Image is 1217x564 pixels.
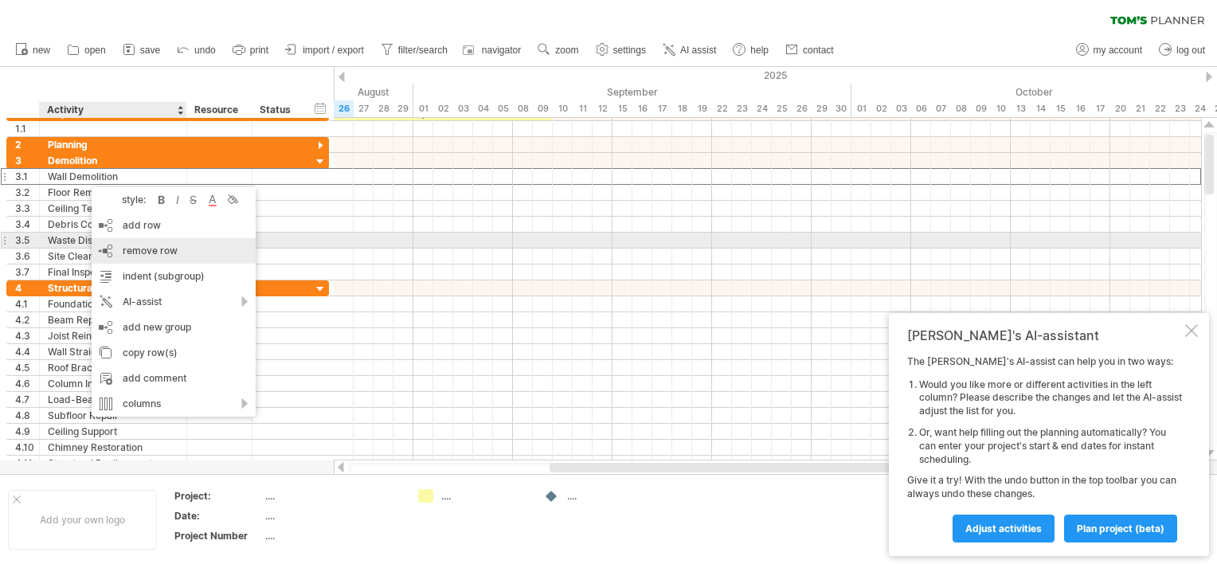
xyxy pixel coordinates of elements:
a: contact [781,40,839,61]
a: log out [1155,40,1210,61]
div: Thursday, 2 October 2025 [871,100,891,117]
div: Wednesday, 8 October 2025 [951,100,971,117]
span: Adjust activities [965,523,1042,535]
div: The [PERSON_NAME]'s AI-assist can help you in two ways: Give it a try! With the undo button in th... [907,355,1182,542]
div: 3.1 [15,169,39,184]
div: 3.4 [15,217,39,232]
span: import / export [303,45,364,56]
span: undo [194,45,216,56]
span: zoom [555,45,578,56]
div: 4.1 [15,296,39,311]
a: undo [173,40,221,61]
div: Thursday, 4 September 2025 [473,100,493,117]
div: Thursday, 23 October 2025 [1170,100,1190,117]
div: .... [441,489,528,503]
a: help [729,40,773,61]
div: add new group [92,315,256,340]
div: September 2025 [413,84,851,100]
div: .... [265,509,399,523]
div: 3.3 [15,201,39,216]
div: add comment [92,366,256,391]
div: Wall Demolition [48,169,178,184]
div: Friday, 3 October 2025 [891,100,911,117]
a: import / export [281,40,369,61]
div: Final Inspection [48,264,178,280]
span: open [84,45,106,56]
div: Tuesday, 14 October 2025 [1031,100,1051,117]
div: 4.2 [15,312,39,327]
div: Wednesday, 27 August 2025 [354,100,374,117]
div: Thursday, 11 September 2025 [573,100,593,117]
div: Status [260,102,295,118]
div: style: [98,194,154,206]
div: 4.3 [15,328,39,343]
div: Demolition [48,153,178,168]
a: new [11,40,55,61]
a: AI assist [659,40,721,61]
div: Friday, 24 October 2025 [1190,100,1210,117]
div: Floor Removal [48,185,178,200]
div: Friday, 5 September 2025 [493,100,513,117]
div: Friday, 26 September 2025 [792,100,812,117]
div: Wednesday, 15 October 2025 [1051,100,1070,117]
div: Subfloor Repair [48,408,178,423]
div: Project Number [174,529,262,542]
span: new [33,45,50,56]
div: Ceiling Support [48,424,178,439]
div: Monday, 13 October 2025 [1011,100,1031,117]
div: Monday, 22 September 2025 [712,100,732,117]
div: Friday, 10 October 2025 [991,100,1011,117]
div: 3 [15,153,39,168]
div: Tuesday, 23 September 2025 [732,100,752,117]
div: Planning [48,137,178,152]
div: Structural Repairs [48,280,178,296]
a: save [119,40,165,61]
div: Wednesday, 24 September 2025 [752,100,772,117]
div: 3.6 [15,249,39,264]
span: print [250,45,268,56]
div: Resource [194,102,243,118]
div: Ceiling Tear Down [48,201,178,216]
span: help [750,45,769,56]
li: Or, want help filling out the planning automatically? You can enter your project's start & end da... [919,426,1182,466]
div: Joist Reinforcement [48,328,178,343]
span: contact [803,45,834,56]
div: 3.5 [15,233,39,248]
a: print [229,40,273,61]
div: 4.9 [15,424,39,439]
div: Activity [47,102,178,118]
div: 4.8 [15,408,39,423]
div: Load-Bearing Wall Adjustment [48,392,178,407]
div: columns [92,391,256,417]
div: Add your own logo [8,490,157,550]
div: 2 [15,137,39,152]
div: 4.5 [15,360,39,375]
div: Thursday, 28 August 2025 [374,100,393,117]
div: Wednesday, 22 October 2025 [1150,100,1170,117]
div: 4.6 [15,376,39,391]
div: 4.11 [15,456,39,471]
div: AI-assist [92,289,256,315]
div: .... [265,529,399,542]
span: filter/search [398,45,448,56]
a: my account [1072,40,1147,61]
div: Monday, 8 September 2025 [513,100,533,117]
div: Thursday, 9 October 2025 [971,100,991,117]
span: save [140,45,160,56]
div: Roof Bracing [48,360,178,375]
a: plan project (beta) [1064,515,1177,542]
li: Would you like more or different activities in the left column? Please describe the changes and l... [919,378,1182,418]
div: 4.7 [15,392,39,407]
div: Project: [174,489,262,503]
div: Tuesday, 7 October 2025 [931,100,951,117]
div: Monday, 1 September 2025 [413,100,433,117]
div: Wednesday, 3 September 2025 [453,100,473,117]
div: Beam Replacement [48,312,178,327]
div: Wednesday, 10 September 2025 [553,100,573,117]
div: Tuesday, 16 September 2025 [632,100,652,117]
div: Structural Realignment [48,456,178,471]
div: 4 [15,280,39,296]
div: Column Installation [48,376,178,391]
div: Monday, 15 September 2025 [612,100,632,117]
div: [PERSON_NAME]'s AI-assistant [907,327,1182,343]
